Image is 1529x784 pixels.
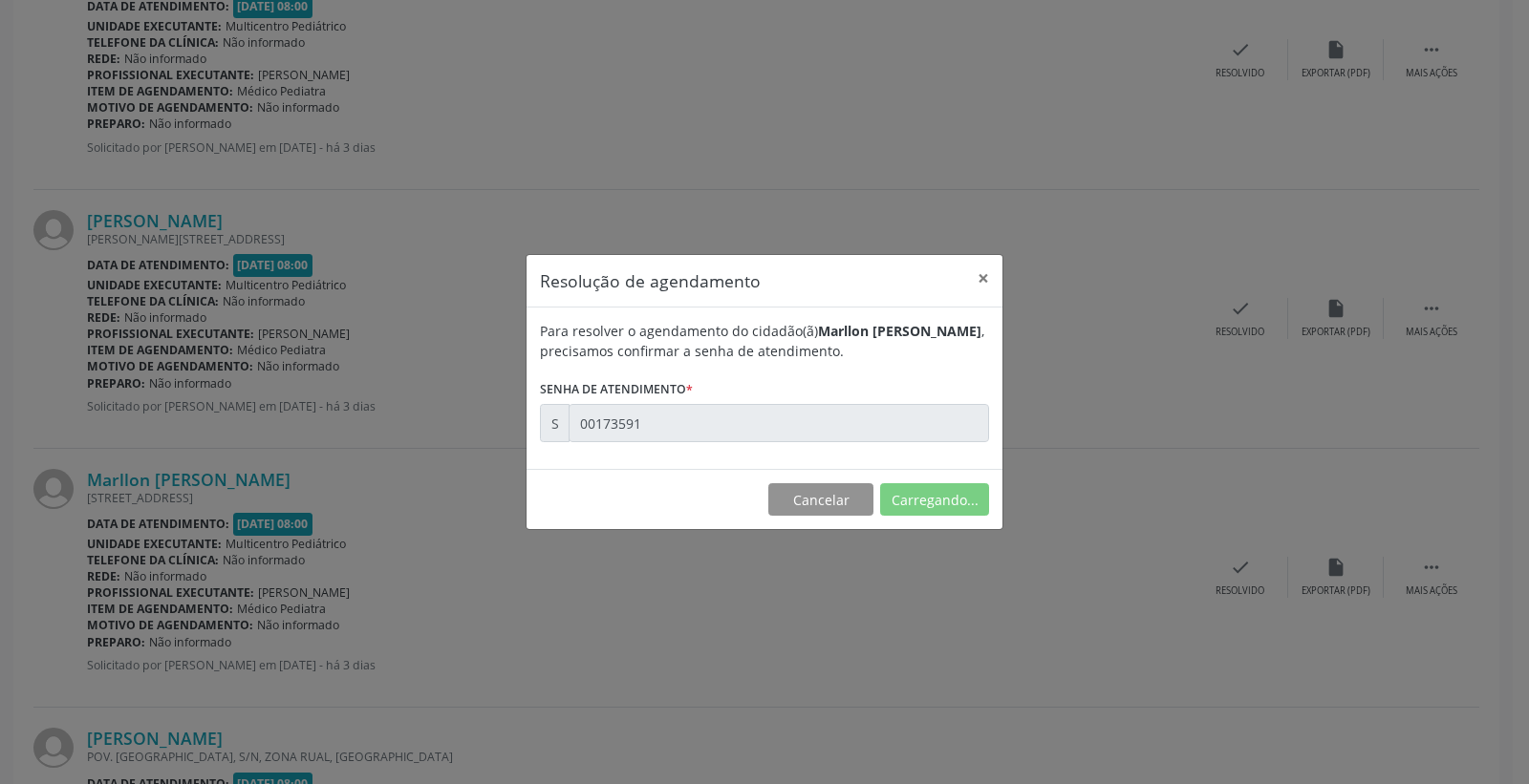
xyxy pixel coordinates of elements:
label: Senha de atendimento [540,374,693,404]
div: Para resolver o agendamento do cidadão(ã) , precisamos confirmar a senha de atendimento. [540,321,989,361]
button: Carregando... [880,483,989,516]
b: Marllon [PERSON_NAME] [818,322,981,340]
button: Cancelar [768,483,873,516]
h5: Resolução de agendamento [540,268,761,293]
button: Close [964,255,1002,302]
div: S [540,404,570,442]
